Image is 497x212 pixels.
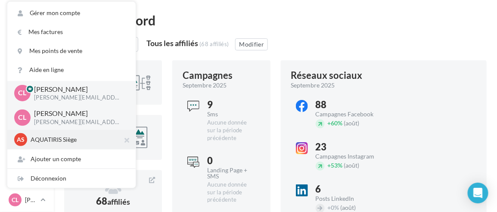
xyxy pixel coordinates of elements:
[328,204,339,211] span: 0%
[316,184,388,194] div: 6
[316,142,388,152] div: 23
[17,135,25,144] span: AS
[183,71,233,80] div: Campagnes
[25,196,37,204] p: [PERSON_NAME]
[96,195,130,207] span: 68
[341,204,356,211] span: (août)
[316,196,388,202] div: Posts LinkedIn
[344,119,360,127] span: (août)
[34,84,122,94] p: [PERSON_NAME]
[235,38,268,50] button: Modifier
[291,81,335,90] span: septembre 2025
[207,167,252,179] div: Landing Page + SMS
[7,150,136,168] div: Ajouter un compte
[199,41,229,47] div: (68 affiliés)
[19,88,27,98] span: CL
[34,118,122,126] p: [PERSON_NAME][EMAIL_ADDRESS][DOMAIN_NAME]
[34,109,122,118] p: [PERSON_NAME]
[64,14,487,27] div: Tableau de bord
[7,60,136,79] a: Aide en ligne
[328,119,343,127] span: 60%
[316,100,388,109] div: 88
[7,41,136,60] a: Mes points de vente
[291,71,363,80] div: Réseaux sociaux
[207,156,252,165] div: 0
[7,22,136,41] a: Mes factures
[207,100,252,109] div: 9
[31,135,125,144] p: AQUATIRIS Siège
[34,94,122,102] p: [PERSON_NAME][EMAIL_ADDRESS][DOMAIN_NAME]
[146,39,198,47] div: Tous les affiliés
[7,3,136,22] a: Gérer mon compte
[328,119,331,127] span: +
[328,204,331,211] span: +
[107,197,130,206] span: affiliés
[328,162,343,169] span: 53%
[207,119,252,142] div: Aucune donnée sur la période précédente
[207,111,252,117] div: Sms
[344,162,360,169] span: (août)
[207,181,252,204] div: Aucune donnée sur la période précédente
[468,183,488,203] div: Open Intercom Messenger
[12,196,19,204] span: CL
[316,153,388,159] div: Campagnes Instagram
[183,81,227,90] span: septembre 2025
[7,192,47,208] a: CL [PERSON_NAME]
[316,111,388,117] div: Campagnes Facebook
[19,112,27,122] span: CL
[7,169,136,188] div: Déconnexion
[328,162,331,169] span: +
